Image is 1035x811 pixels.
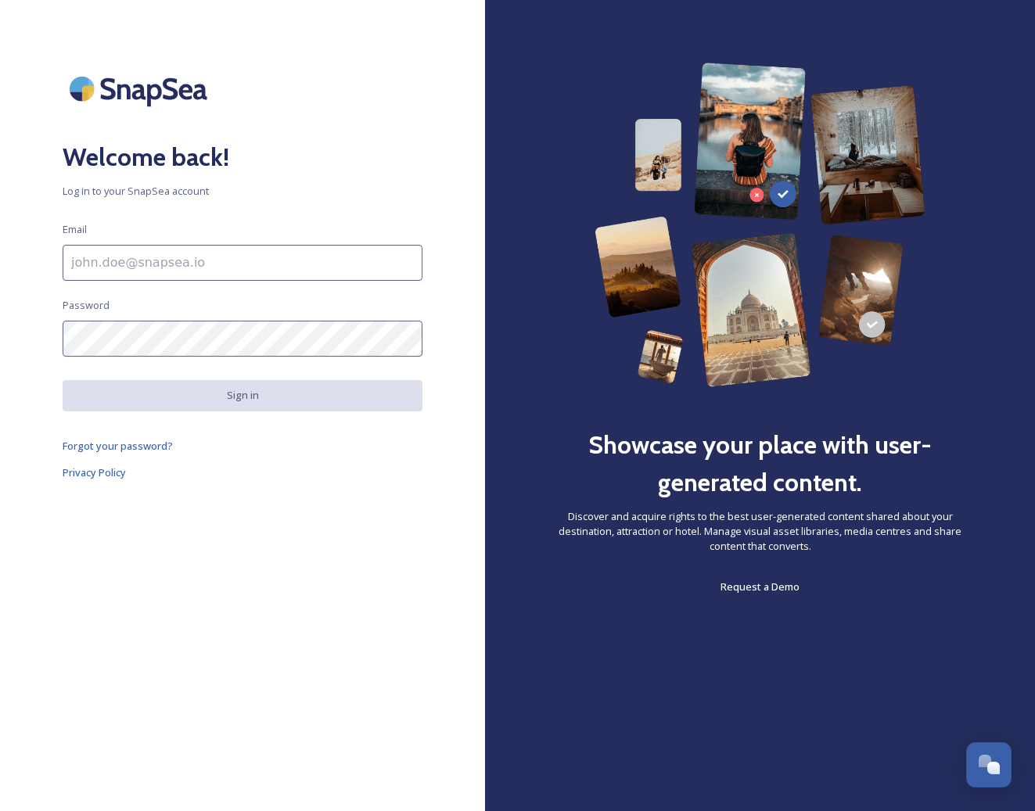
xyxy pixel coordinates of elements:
[548,426,972,501] h2: Showcase your place with user-generated content.
[721,577,800,596] a: Request a Demo
[63,439,173,453] span: Forgot your password?
[63,184,422,199] span: Log in to your SnapSea account
[63,138,422,176] h2: Welcome back!
[63,63,219,115] img: SnapSea Logo
[63,436,422,455] a: Forgot your password?
[721,580,800,594] span: Request a Demo
[63,465,126,479] span: Privacy Policy
[595,63,925,387] img: 63b42ca75bacad526042e722_Group%20154-p-800.png
[63,245,422,281] input: john.doe@snapsea.io
[63,298,110,313] span: Password
[548,509,972,554] span: Discover and acquire rights to the best user-generated content shared about your destination, att...
[63,380,422,411] button: Sign in
[63,463,422,482] a: Privacy Policy
[966,742,1012,788] button: Open Chat
[63,222,87,237] span: Email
